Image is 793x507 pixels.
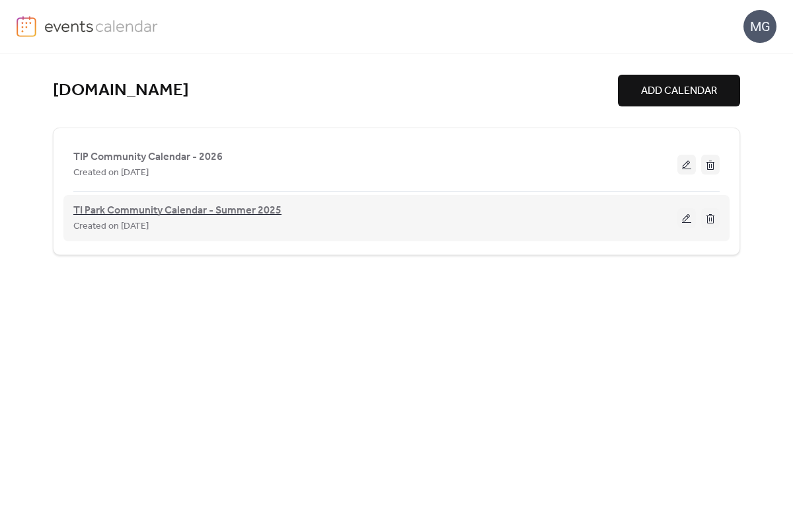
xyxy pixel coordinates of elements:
img: logo-type [44,16,159,36]
span: ADD CALENDAR [641,83,717,99]
button: ADD CALENDAR [618,75,740,106]
span: TI Park Community Calendar - Summer 2025 [73,203,282,219]
a: [DOMAIN_NAME] [53,80,189,102]
span: Created on [DATE] [73,165,149,181]
a: TIP Community Calendar - 2026 [73,153,223,161]
span: Created on [DATE] [73,219,149,235]
img: logo [17,16,36,37]
a: TI Park Community Calendar - Summer 2025 [73,207,282,215]
span: TIP Community Calendar - 2026 [73,149,223,165]
div: MG [743,10,776,43]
